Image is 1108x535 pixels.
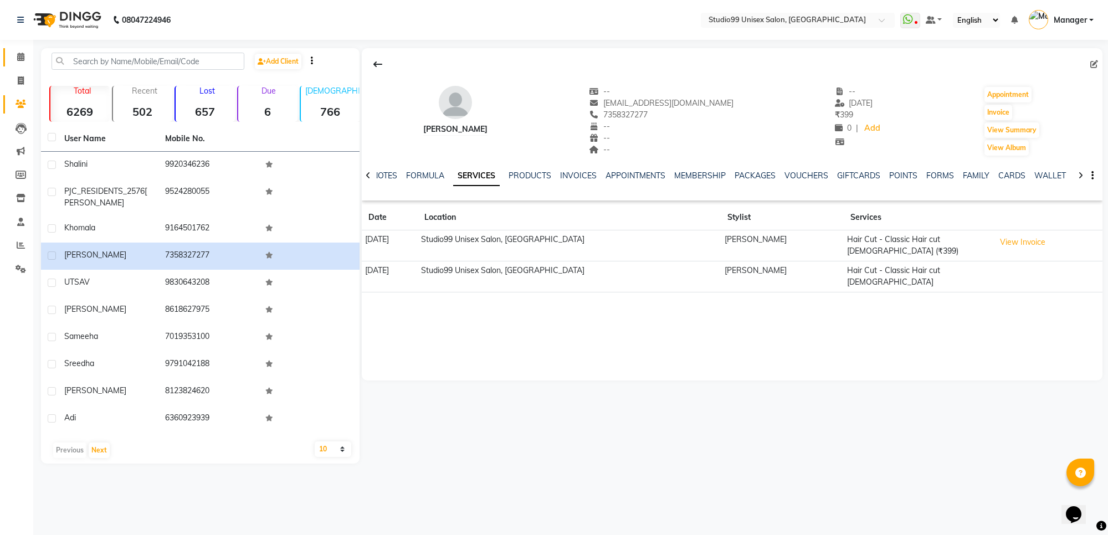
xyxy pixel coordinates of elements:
[362,230,418,261] td: [DATE]
[589,86,610,96] span: --
[606,171,665,181] a: APPOINTMENTS
[28,4,104,35] img: logo
[984,140,1029,156] button: View Album
[837,171,880,181] a: GIFTCARDS
[721,205,844,230] th: Stylist
[64,223,95,233] span: khomala
[418,230,721,261] td: Studio99 Unisex Salon, [GEOGRAPHIC_DATA]
[372,171,397,181] a: NOTES
[50,105,110,119] strong: 6269
[589,98,733,108] span: [EMAIL_ADDRESS][DOMAIN_NAME]
[835,86,856,96] span: --
[423,124,488,135] div: [PERSON_NAME]
[122,4,171,35] b: 08047224946
[856,122,858,134] span: |
[1061,491,1097,524] iframe: chat widget
[158,152,259,179] td: 9920346236
[158,215,259,243] td: 9164501762
[784,171,828,181] a: VOUCHERS
[984,105,1012,120] button: Invoice
[439,86,472,119] img: avatar
[64,413,76,423] span: Adi
[835,110,853,120] span: 399
[1054,14,1087,26] span: Manager
[64,358,94,368] span: Sreedha
[362,261,418,292] td: [DATE]
[835,123,851,133] span: 0
[926,171,954,181] a: FORMS
[589,121,610,131] span: --
[52,53,244,70] input: Search by Name/Mobile/Email/Code
[58,126,158,152] th: User Name
[362,205,418,230] th: Date
[64,277,90,287] span: UTSAV
[984,87,1032,102] button: Appointment
[55,86,110,96] p: Total
[735,171,776,181] a: PACKAGES
[1029,10,1048,29] img: Manager
[889,171,917,181] a: POINTS
[238,105,297,119] strong: 6
[406,171,444,181] a: FORMULA
[158,243,259,270] td: 7358327277
[963,171,989,181] a: FAMILY
[240,86,297,96] p: Due
[674,171,726,181] a: MEMBERSHIP
[998,171,1025,181] a: CARDS
[453,166,500,186] a: SERVICES
[158,378,259,405] td: 8123824620
[863,121,882,136] a: Add
[158,126,259,152] th: Mobile No.
[64,186,145,196] span: PJC_RESIDENTS_2576
[255,54,301,69] a: Add Client
[180,86,235,96] p: Lost
[366,54,389,75] div: Back to Client
[721,261,844,292] td: [PERSON_NAME]
[984,122,1039,138] button: View Summary
[64,159,88,169] span: shalini
[589,110,648,120] span: 7358327277
[64,331,98,341] span: sameeha
[844,230,992,261] td: Hair Cut - Classic Hair cut [DEMOGRAPHIC_DATA] (₹399)
[176,105,235,119] strong: 657
[844,205,992,230] th: Services
[301,105,360,119] strong: 766
[418,261,721,292] td: Studio99 Unisex Salon, [GEOGRAPHIC_DATA]
[64,385,126,395] span: [PERSON_NAME]
[560,171,597,181] a: INVOICES
[589,145,610,155] span: --
[89,443,110,458] button: Next
[835,98,873,108] span: [DATE]
[418,205,721,230] th: Location
[158,270,259,297] td: 9830643208
[64,304,126,314] span: [PERSON_NAME]
[158,324,259,351] td: 7019353100
[158,351,259,378] td: 9791042188
[589,133,610,143] span: --
[158,297,259,324] td: 8618627975
[117,86,172,96] p: Recent
[1034,171,1066,181] a: WALLET
[158,179,259,215] td: 9524280055
[64,250,126,260] span: [PERSON_NAME]
[844,261,992,292] td: Hair Cut - Classic Hair cut [DEMOGRAPHIC_DATA]
[509,171,551,181] a: PRODUCTS
[835,110,840,120] span: ₹
[305,86,360,96] p: [DEMOGRAPHIC_DATA]
[158,405,259,433] td: 6360923939
[995,234,1050,251] button: View Invoice
[113,105,172,119] strong: 502
[721,230,844,261] td: [PERSON_NAME]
